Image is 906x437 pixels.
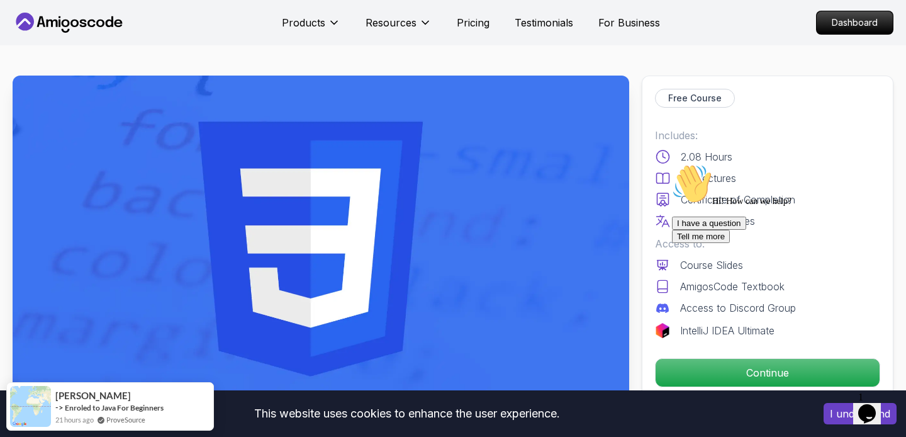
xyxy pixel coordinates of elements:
[656,359,880,387] p: Continue
[106,414,145,425] a: ProveSource
[5,38,125,47] span: Hi! How can we help?
[55,402,64,412] span: ->
[5,71,63,84] button: Tell me more
[824,403,897,424] button: Accept cookies
[457,15,489,30] a: Pricing
[55,390,131,401] span: [PERSON_NAME]
[667,159,893,380] iframe: chat widget
[366,15,432,40] button: Resources
[655,236,880,251] p: Access to:
[55,414,94,425] span: 21 hours ago
[668,92,722,105] p: Free Course
[681,149,732,164] p: 2.08 Hours
[598,15,660,30] a: For Business
[13,76,629,423] img: css-essentials_thumbnail
[817,11,893,34] p: Dashboard
[5,5,45,45] img: :wave:
[366,15,417,30] p: Resources
[515,15,573,30] a: Testimonials
[853,387,893,424] iframe: chat widget
[816,11,893,35] a: Dashboard
[5,58,79,71] button: I have a question
[282,15,340,40] button: Products
[655,323,670,338] img: jetbrains logo
[655,358,880,387] button: Continue
[5,5,232,84] div: 👋Hi! How can we help?I have a questionTell me more
[282,15,325,30] p: Products
[65,403,164,412] a: Enroled to Java For Beginners
[9,400,805,428] div: This website uses cookies to enhance the user experience.
[655,128,880,143] p: Includes:
[10,386,51,427] img: provesource social proof notification image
